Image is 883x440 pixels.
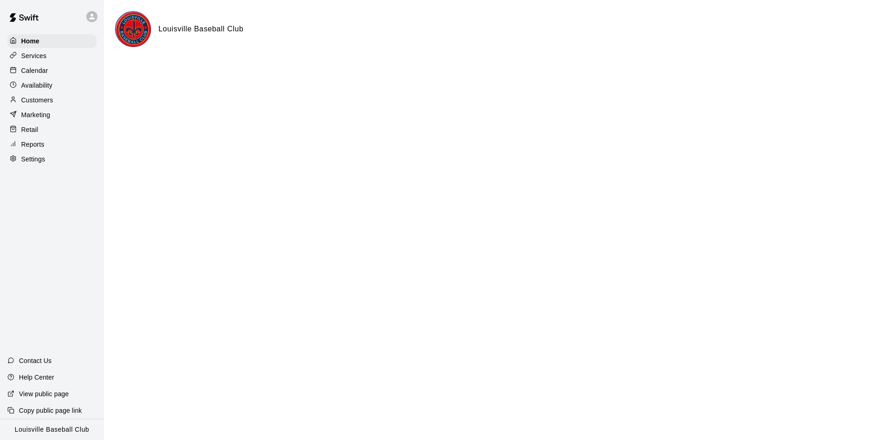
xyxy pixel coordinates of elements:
[21,140,44,149] p: Reports
[7,137,97,151] a: Reports
[7,108,97,122] a: Marketing
[7,49,97,63] a: Services
[21,36,40,46] p: Home
[21,95,53,105] p: Customers
[7,152,97,166] a: Settings
[19,406,82,415] p: Copy public page link
[19,389,69,398] p: View public page
[7,78,97,92] a: Availability
[21,51,47,60] p: Services
[7,123,97,137] a: Retail
[116,12,151,47] img: Louisville Baseball Club logo
[21,110,50,119] p: Marketing
[158,23,243,35] h6: Louisville Baseball Club
[21,125,38,134] p: Retail
[21,155,45,164] p: Settings
[15,425,89,434] p: Louisville Baseball Club
[19,356,52,365] p: Contact Us
[19,373,54,382] p: Help Center
[7,34,97,48] a: Home
[21,66,48,75] p: Calendar
[7,64,97,77] a: Calendar
[21,81,53,90] p: Availability
[7,93,97,107] a: Customers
